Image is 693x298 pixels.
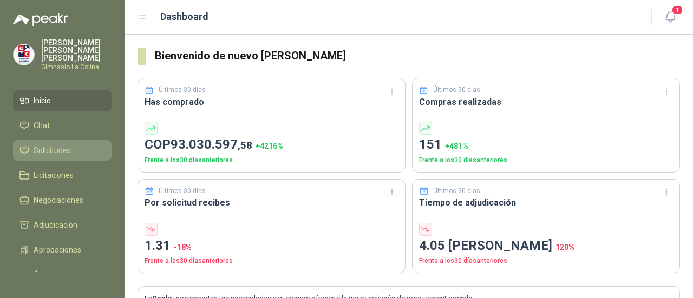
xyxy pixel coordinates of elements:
h3: Por solicitud recibes [145,196,398,209]
p: [PERSON_NAME] [PERSON_NAME] [PERSON_NAME] [41,39,112,62]
p: Últimos 30 días [159,85,206,95]
p: Frente a los 30 días anteriores [419,155,673,165]
p: Gimnasio La Colina [41,64,112,70]
span: Aprobaciones [34,244,81,256]
span: + 481 % [445,142,468,150]
span: Negociaciones [34,194,83,206]
span: ,58 [238,139,252,151]
h3: Has comprado [145,95,398,109]
span: Licitaciones [34,169,74,181]
span: Inicio [34,95,51,107]
a: Negociaciones [13,190,112,210]
h1: Dashboard [160,9,208,24]
p: Frente a los 30 días anteriores [145,155,398,165]
h3: Tiempo de adjudicación [419,196,673,209]
a: Adjudicación [13,215,112,235]
span: Órdenes de Compra [34,269,101,293]
p: Frente a los 30 días anteriores [419,256,673,266]
a: Chat [13,115,112,136]
span: Adjudicación [34,219,77,231]
span: 93.030.597 [171,137,252,152]
img: Company Logo [14,44,34,65]
a: Órdenes de Compra [13,264,112,297]
a: Aprobaciones [13,240,112,260]
span: + 4216 % [256,142,283,150]
span: Solicitudes [34,144,71,156]
a: Inicio [13,90,112,111]
span: -18 % [174,243,192,251]
p: COP [145,135,398,155]
p: Últimos 30 días [159,186,206,196]
span: 1 [671,5,683,15]
p: Frente a los 30 días anteriores [145,256,398,266]
button: 1 [661,8,680,27]
h3: Bienvenido de nuevo [PERSON_NAME] [155,48,681,64]
h3: Compras realizadas [419,95,673,109]
a: Solicitudes [13,140,112,161]
span: 120 % [555,243,574,251]
span: Chat [34,120,50,131]
a: Licitaciones [13,165,112,186]
p: 151 [419,135,673,155]
p: 4.05 [PERSON_NAME] [419,236,673,256]
p: Últimos 30 días [433,85,480,95]
p: Últimos 30 días [433,186,480,196]
img: Logo peakr [13,13,68,26]
p: 1.31 [145,236,398,256]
